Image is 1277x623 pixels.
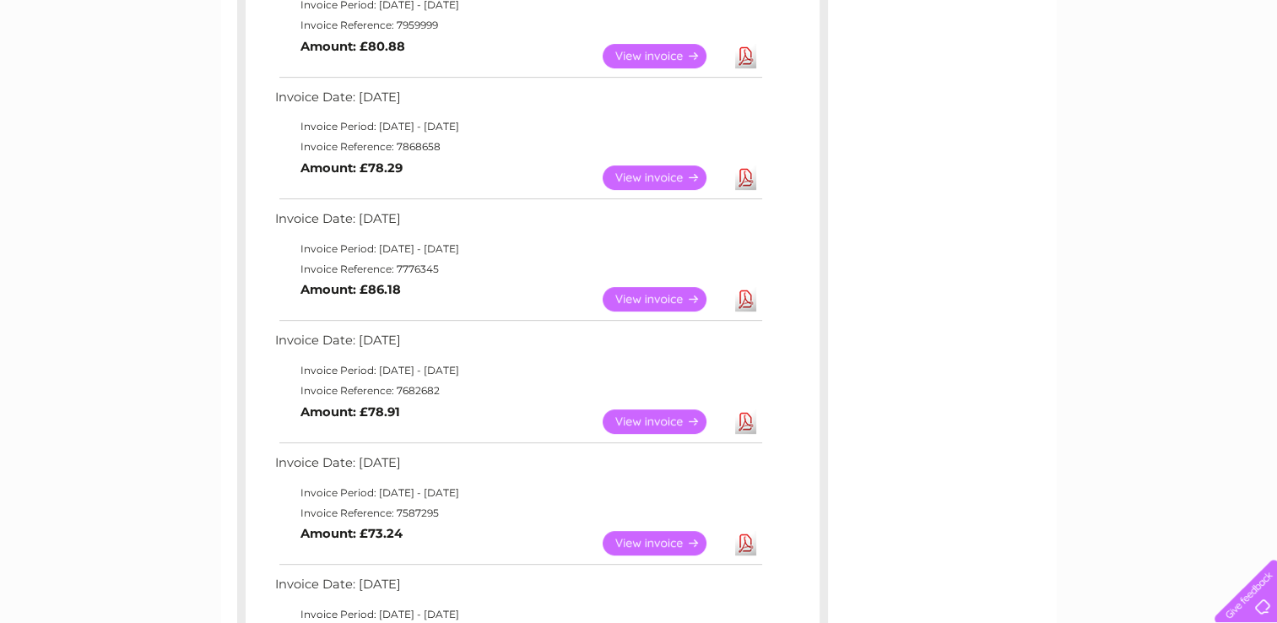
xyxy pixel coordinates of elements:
[735,165,756,190] a: Download
[271,137,765,157] td: Invoice Reference: 7868658
[300,160,403,176] b: Amount: £78.29
[1069,72,1120,84] a: Telecoms
[300,404,400,420] b: Amount: £78.91
[271,573,765,604] td: Invoice Date: [DATE]
[241,9,1038,82] div: Clear Business is a trading name of Verastar Limited (registered in [GEOGRAPHIC_DATA] No. 3667643...
[735,287,756,311] a: Download
[271,86,765,117] td: Invoice Date: [DATE]
[603,409,727,434] a: View
[271,239,765,259] td: Invoice Period: [DATE] - [DATE]
[603,44,727,68] a: View
[735,409,756,434] a: Download
[980,72,1012,84] a: Water
[1221,72,1261,84] a: Log out
[271,381,765,401] td: Invoice Reference: 7682682
[271,259,765,279] td: Invoice Reference: 7776345
[271,452,765,483] td: Invoice Date: [DATE]
[300,39,405,54] b: Amount: £80.88
[603,165,727,190] a: View
[735,44,756,68] a: Download
[1130,72,1155,84] a: Blog
[959,8,1075,30] a: 0333 014 3131
[45,44,131,95] img: logo.png
[271,483,765,503] td: Invoice Period: [DATE] - [DATE]
[300,526,403,541] b: Amount: £73.24
[1165,72,1206,84] a: Contact
[1022,72,1059,84] a: Energy
[271,360,765,381] td: Invoice Period: [DATE] - [DATE]
[271,329,765,360] td: Invoice Date: [DATE]
[271,503,765,523] td: Invoice Reference: 7587295
[603,287,727,311] a: View
[603,531,727,555] a: View
[271,15,765,35] td: Invoice Reference: 7959999
[735,531,756,555] a: Download
[300,282,401,297] b: Amount: £86.18
[271,208,765,239] td: Invoice Date: [DATE]
[271,116,765,137] td: Invoice Period: [DATE] - [DATE]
